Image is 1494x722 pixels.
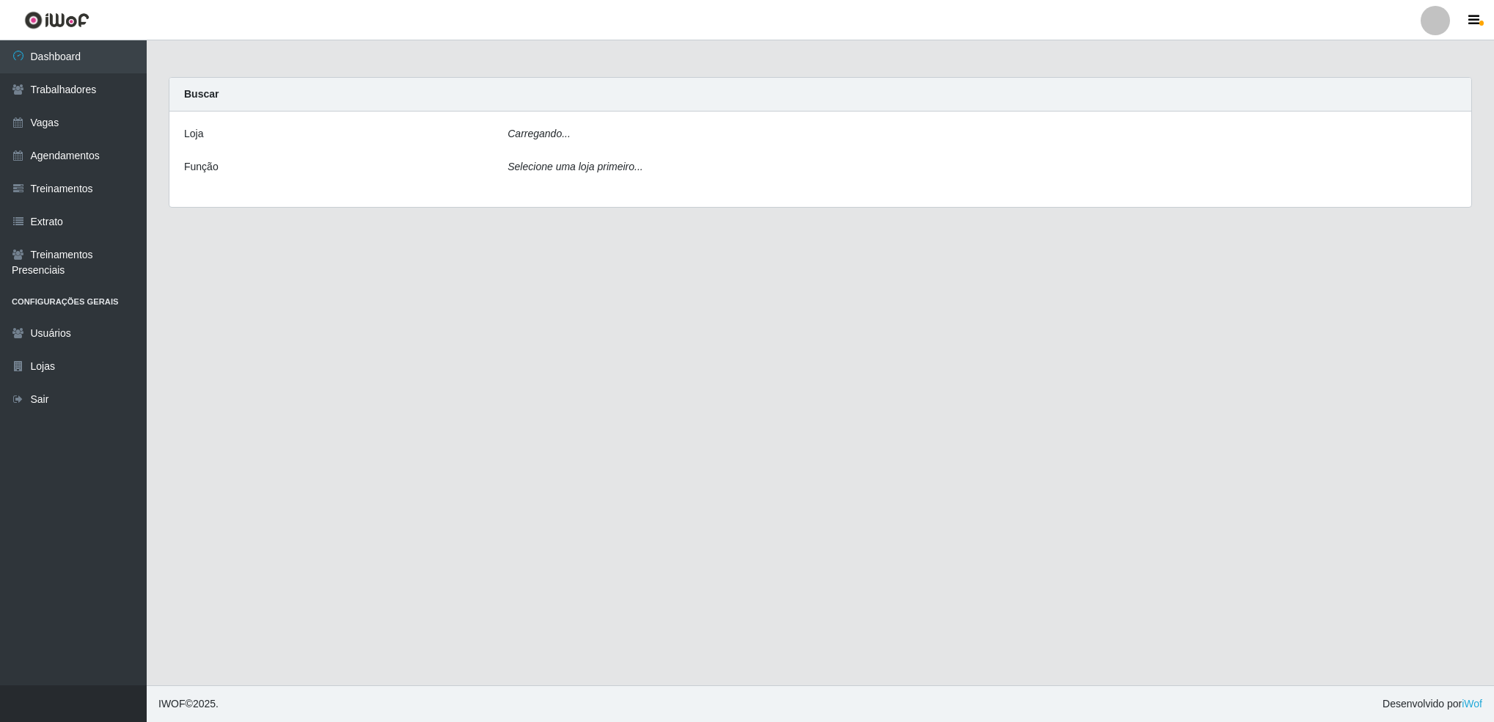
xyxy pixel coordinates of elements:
[184,159,219,175] label: Função
[158,698,186,710] span: IWOF
[184,88,219,100] strong: Buscar
[24,11,89,29] img: CoreUI Logo
[508,128,571,139] i: Carregando...
[1383,696,1482,712] span: Desenvolvido por
[508,161,642,172] i: Selecione uma loja primeiro...
[158,696,219,712] span: © 2025 .
[1462,698,1482,710] a: iWof
[184,126,203,142] label: Loja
